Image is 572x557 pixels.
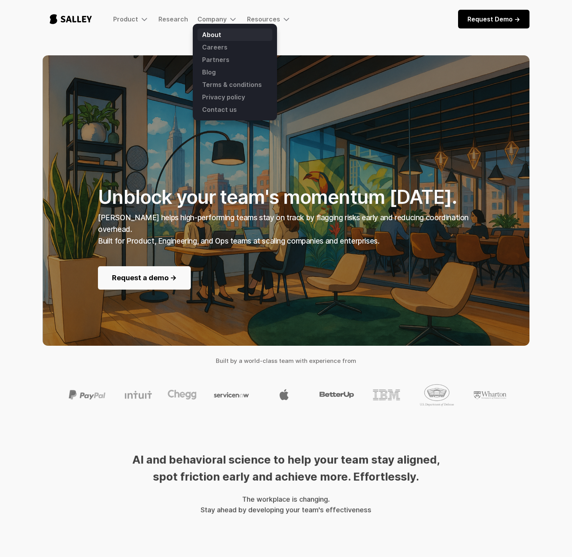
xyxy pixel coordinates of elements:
[247,14,291,24] div: Resources
[197,14,238,24] div: Company
[98,266,191,290] a: Request a demo ->
[197,41,272,53] a: Careers
[43,6,99,32] a: home
[197,15,227,23] div: Company
[98,111,474,209] h1: Unblock your team's momentum [DATE].
[113,14,149,24] div: Product
[43,355,529,367] h4: Built by a world-class team with experience from
[197,53,272,66] a: Partners
[98,213,469,246] strong: [PERSON_NAME] helps high-performing teams stay on track by flagging risks early and reducing coor...
[201,494,371,515] div: The workplace is changing. Stay ahead by developing your team's effectiveness
[458,10,529,28] a: Request Demo ->
[113,15,138,23] div: Product
[197,78,272,91] a: Terms & conditions
[193,24,277,120] nav: Company
[247,15,280,23] div: Resources
[132,453,440,483] strong: AI and behavioral science to help your team stay aligned, spot friction early and achieve more. E...
[197,66,272,78] a: Blog
[158,15,188,23] a: Research
[197,91,272,103] a: Privacy policy
[197,103,272,116] a: Contact us
[197,28,272,41] a: About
